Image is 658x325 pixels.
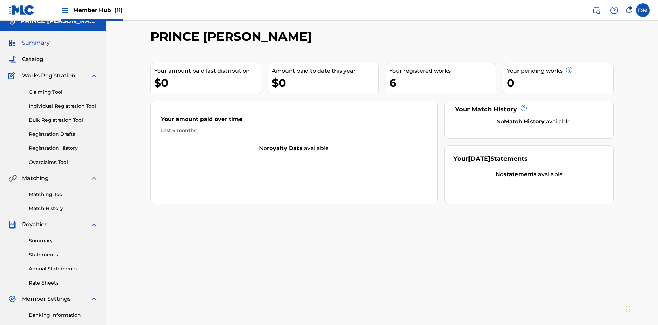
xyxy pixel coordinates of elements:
[636,3,650,17] div: User Menu
[272,75,378,91] div: $0
[389,67,496,75] div: Your registered works
[29,103,98,110] a: Individual Registration Tool
[29,265,98,273] a: Annual Statements
[90,174,98,182] img: expand
[8,220,16,229] img: Royalties
[521,105,526,111] span: ?
[29,205,98,212] a: Match History
[8,17,16,25] img: Accounts
[503,171,537,178] strong: statements
[626,299,630,320] div: Drag
[453,154,528,164] div: Your Statements
[468,155,490,162] span: [DATE]
[507,67,613,75] div: Your pending works
[610,6,618,14] img: help
[90,220,98,229] img: expand
[462,118,605,126] div: No available
[22,295,71,303] span: Member Settings
[161,127,427,134] div: Last 6 months
[29,191,98,198] a: Matching Tool
[272,67,378,75] div: Amount paid to date this year
[161,115,427,127] div: Your amount paid over time
[29,145,98,152] a: Registration History
[90,295,98,303] img: expand
[8,72,17,80] img: Works Registration
[389,75,496,91] div: 6
[29,159,98,166] a: Overclaims Tool
[8,295,16,303] img: Member Settings
[21,17,98,25] h5: PRINCE MCTESTERSON
[154,67,261,75] div: Your amount paid last distribution
[607,3,621,17] div: Help
[22,174,49,182] span: Matching
[29,117,98,124] a: Bulk Registration Tool
[150,29,315,44] h2: PRINCE [PERSON_NAME]
[507,75,613,91] div: 0
[453,105,605,114] div: Your Match History
[453,170,605,179] div: No available
[22,72,75,80] span: Works Registration
[592,6,600,14] img: search
[8,39,50,47] a: SummarySummary
[8,55,16,63] img: Catalog
[73,6,123,14] span: Member Hub
[8,174,17,182] img: Matching
[8,39,16,47] img: Summary
[29,88,98,96] a: Claiming Tool
[625,7,632,14] div: Notifications
[29,251,98,258] a: Statements
[114,7,123,13] span: (11)
[504,118,545,125] strong: Match History
[29,279,98,287] a: Rate Sheets
[90,72,98,80] img: expand
[22,39,50,47] span: Summary
[29,237,98,244] a: Summary
[566,67,572,73] span: ?
[29,131,98,138] a: Registration Drafts
[639,216,658,271] iframe: Resource Center
[8,5,35,15] img: MLC Logo
[29,312,98,319] a: Banking Information
[589,3,603,17] a: Public Search
[61,6,69,14] img: Top Rightsholders
[154,75,261,91] div: $0
[151,144,437,153] div: No available
[8,55,44,63] a: CatalogCatalog
[22,220,47,229] span: Royalties
[624,292,658,325] iframe: Chat Widget
[267,145,303,152] strong: royalty data
[22,55,44,63] span: Catalog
